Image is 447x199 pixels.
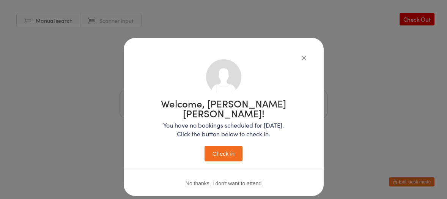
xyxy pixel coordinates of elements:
h1: Welcome, [PERSON_NAME] [PERSON_NAME]! [139,98,308,118]
button: No thanks, I don't want to attend [186,180,261,186]
button: Check in [205,146,242,161]
img: no_photo.png [206,59,241,95]
p: You have no bookings scheduled for [DATE]. Click the button below to check in. [139,121,308,138]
